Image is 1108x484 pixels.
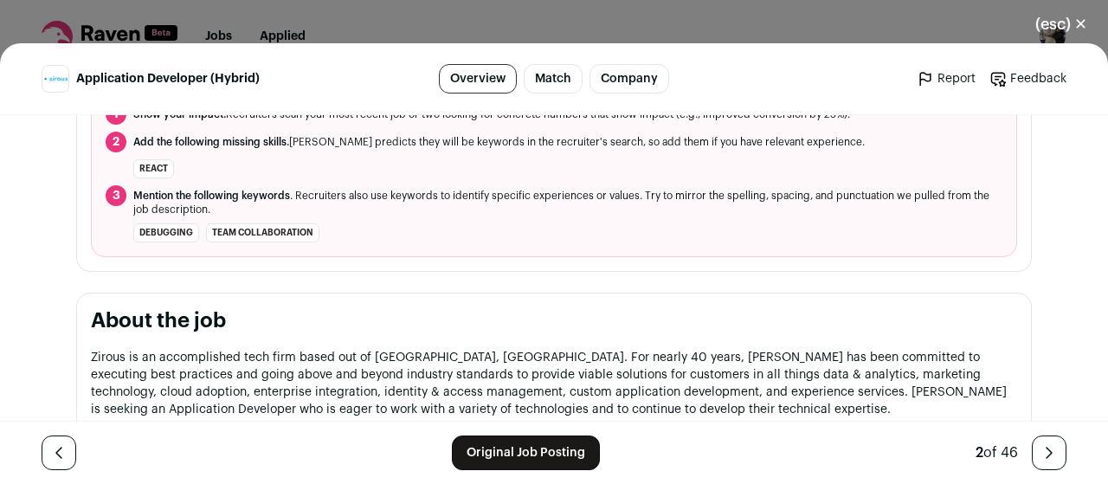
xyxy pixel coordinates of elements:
[917,70,976,87] a: Report
[91,307,1017,335] h2: About the job
[976,446,983,460] span: 2
[452,436,600,470] a: Original Job Posting
[589,64,669,94] a: Company
[133,135,865,149] span: [PERSON_NAME] predicts they will be keywords in the recruiter's search, so add them if you have r...
[524,64,583,94] a: Match
[106,132,126,152] span: 2
[133,189,1002,216] span: . Recruiters also use keywords to identify specific experiences or values. Try to mirror the spel...
[106,185,126,206] span: 3
[133,137,289,147] span: Add the following missing skills.
[439,64,517,94] a: Overview
[133,223,199,242] li: debugging
[989,70,1066,87] a: Feedback
[1015,5,1108,43] button: Close modal
[42,75,68,83] img: 0cd9a979a2ba3a01e901d0a02a01e4f7fbbc9459863057fa0bdb65370539ac00.png
[206,223,319,242] li: team collaboration
[976,442,1018,463] div: of 46
[91,349,1017,418] p: Zirous is an accomplished tech firm based out of [GEOGRAPHIC_DATA], [GEOGRAPHIC_DATA]. For nearly...
[133,159,174,178] li: React
[133,190,290,201] span: Mention the following keywords
[76,70,260,87] span: Application Developer (Hybrid)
